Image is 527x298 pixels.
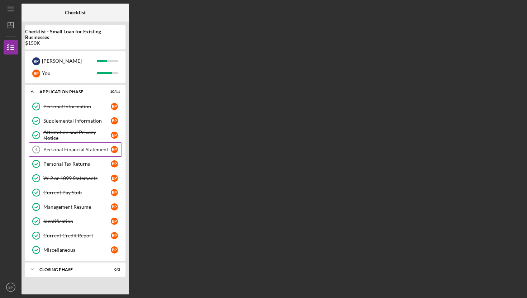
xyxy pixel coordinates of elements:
[39,268,102,272] div: Closing Phase
[43,161,111,167] div: Personal Tax Returns
[111,203,118,211] div: B P
[29,214,122,228] a: IdentificationBP
[29,243,122,257] a: MiscellaneousBP
[43,218,111,224] div: Identification
[43,233,111,238] div: Current Credit Report
[111,218,118,225] div: B P
[111,175,118,182] div: B P
[39,90,102,94] div: Application Phase
[111,103,118,110] div: B P
[107,268,120,272] div: 0 / 3
[35,147,38,152] tspan: 4
[32,57,40,65] div: R P
[29,157,122,171] a: Personal Tax ReturnsBP
[43,104,111,109] div: Personal Information
[111,146,118,153] div: B P
[29,228,122,243] a: Current Credit ReportBP
[43,175,111,181] div: W-2 or 1099 Statements
[43,190,111,195] div: Current Pay Stub
[32,70,40,77] div: B P
[29,200,122,214] a: Management ResumeBP
[4,280,18,294] button: BP
[29,185,122,200] a: Current Pay StubBP
[29,171,122,185] a: W-2 or 1099 StatementsBP
[111,132,118,139] div: B P
[111,160,118,167] div: B P
[25,29,125,40] b: Checklist - Small Loan for Existing Businesses
[111,232,118,239] div: B P
[111,189,118,196] div: B P
[42,55,97,67] div: [PERSON_NAME]
[29,114,122,128] a: Supplemental InformationBP
[43,247,111,253] div: Miscellaneous
[43,118,111,124] div: Supplemental Information
[65,10,86,15] b: Checklist
[43,204,111,210] div: Management Resume
[29,99,122,114] a: Personal InformationBP
[43,129,111,141] div: Attestation and Privacy Notice
[9,285,13,289] text: BP
[111,246,118,254] div: B P
[111,117,118,124] div: B P
[25,40,125,46] div: $150K
[107,90,120,94] div: 10 / 11
[29,128,122,142] a: Attestation and Privacy NoticeBP
[29,142,122,157] a: 4Personal Financial StatementBP
[43,147,111,152] div: Personal Financial Statement
[42,67,97,79] div: You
